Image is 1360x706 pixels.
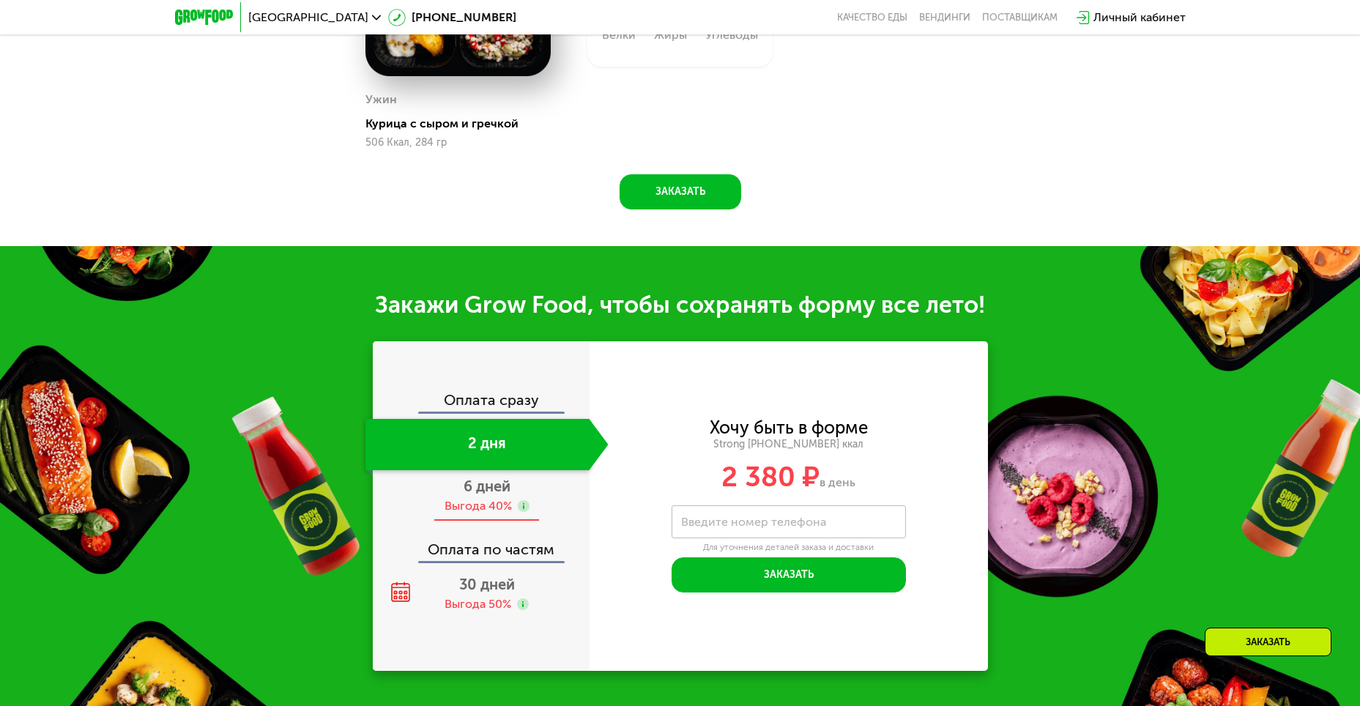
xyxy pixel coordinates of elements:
[820,475,855,489] span: в день
[248,12,368,23] span: [GEOGRAPHIC_DATA]
[459,576,515,593] span: 30 дней
[445,498,512,514] div: Выгода 40%
[721,460,820,494] span: 2 380 ₽
[672,557,906,592] button: Заказать
[919,12,970,23] a: Вендинги
[672,542,906,554] div: Для уточнения деталей заказа и доставки
[365,116,562,131] div: Курица с сыром и гречкой
[445,596,511,612] div: Выгода 50%
[620,174,741,209] button: Заказать
[982,12,1058,23] div: поставщикам
[681,518,826,526] label: Введите номер телефона
[374,393,590,412] div: Оплата сразу
[837,12,907,23] a: Качество еды
[710,420,868,436] div: Хочу быть в форме
[1093,9,1186,26] div: Личный кабинет
[1205,628,1331,656] div: Заказать
[654,29,687,41] div: Жиры
[388,9,516,26] a: [PHONE_NUMBER]
[464,478,510,495] span: 6 дней
[602,29,636,41] div: Белки
[365,89,397,111] div: Ужин
[365,137,551,149] div: 506 Ккал, 284 гр
[705,29,758,41] div: Углеводы
[590,438,988,451] div: Strong [PHONE_NUMBER] ккал
[374,527,590,561] div: Оплата по частям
